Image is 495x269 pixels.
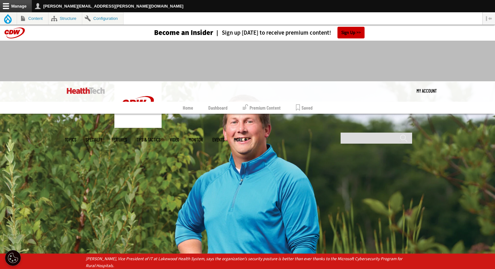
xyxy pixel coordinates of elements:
[49,12,82,25] a: Structure
[82,12,123,25] a: Configuration
[417,81,437,100] div: User menu
[17,12,48,25] a: Content
[5,250,21,266] button: Open Preferences
[112,137,127,142] a: Features
[5,250,21,266] div: Cookie Settings
[243,102,281,114] a: Premium Content
[130,29,213,36] a: Become an Insider
[234,137,247,142] span: More
[208,102,227,114] a: Dashboard
[483,12,495,25] button: Vertical orientation
[337,27,365,38] a: Sign Up
[114,81,162,128] img: Home
[114,123,162,129] a: CDW
[86,137,102,142] span: Specialty
[417,81,437,100] a: My Account
[296,102,313,114] a: Saved
[213,30,331,36] a: Sign up [DATE] to receive premium content!
[154,29,213,36] h3: Become an Insider
[212,137,224,142] a: Events
[136,137,160,142] a: Tips & Tactics
[65,137,76,142] span: Topics
[133,47,362,75] iframe: advertisement
[183,102,193,114] a: Home
[170,137,179,142] a: Video
[67,88,105,94] img: Home
[189,137,203,142] a: MonITor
